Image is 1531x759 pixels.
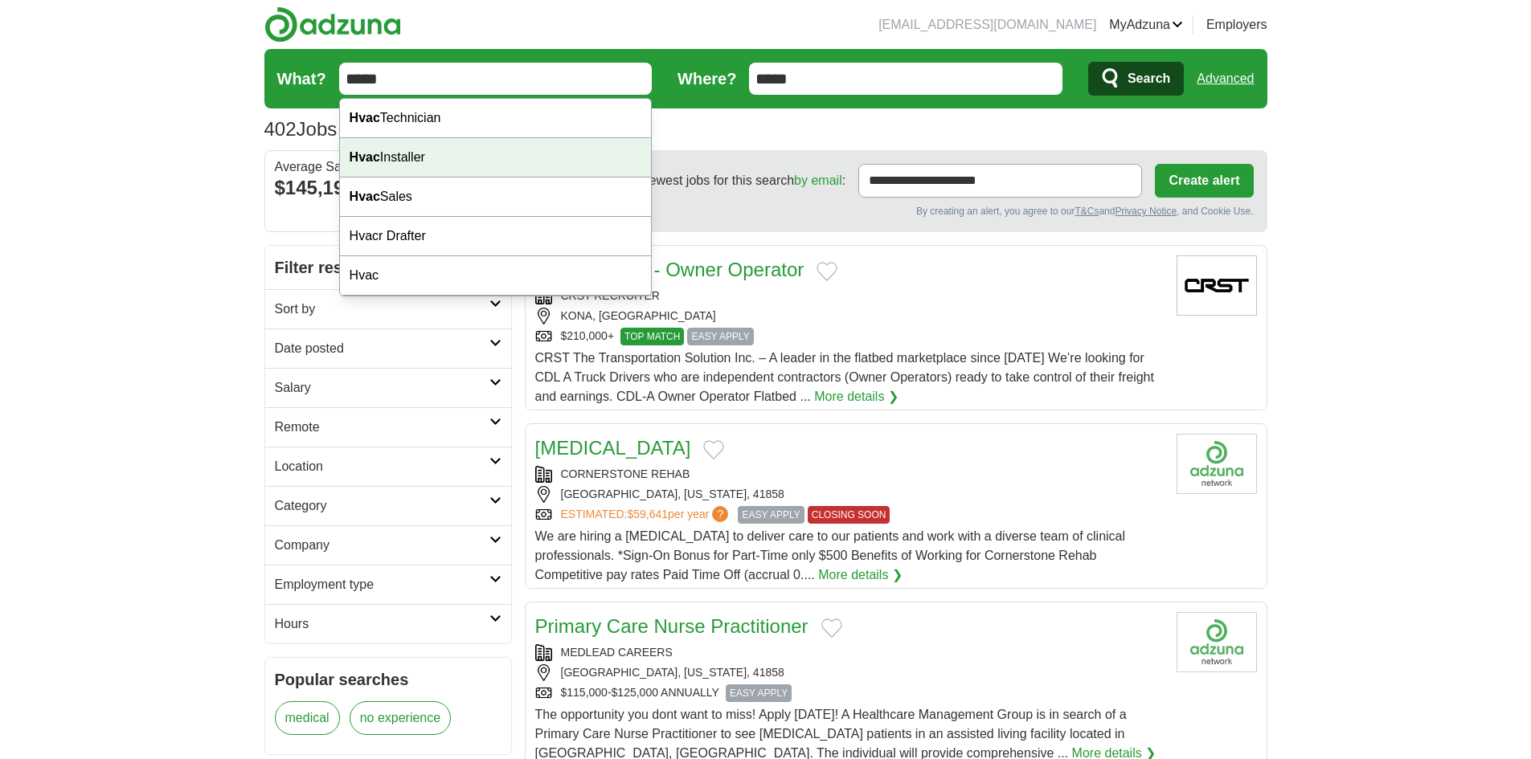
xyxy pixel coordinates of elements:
a: Employers [1206,15,1267,35]
div: MEDLEAD CAREERS [535,644,1164,661]
span: EASY APPLY [738,506,804,524]
a: ESTIMATED:$59,641per year? [561,506,732,524]
span: 402 [264,115,297,144]
a: medical [275,701,340,735]
img: Company logo [1177,434,1257,494]
div: $115,000-$125,000 ANNUALLY [535,684,1164,702]
div: Average Salary [275,161,501,173]
div: Installer [340,138,652,178]
span: EASY APPLY [726,684,792,702]
span: Receive the newest jobs for this search : [571,171,845,190]
a: Salary [265,368,511,407]
a: More details ❯ [814,387,899,406]
a: Category [265,486,511,525]
a: no experience [350,701,452,735]
h2: Employment type [275,575,489,594]
a: by email [794,173,842,187]
div: $145,197 [275,173,501,202]
h2: Filter results [265,246,511,289]
h2: Popular searches [275,667,501,692]
span: EASY APPLY [687,328,753,345]
img: Company logo [1177,612,1257,672]
img: Adzuna logo [264,6,401,43]
h1: Jobs in 41858 [264,118,417,140]
h2: Remote [275,418,489,437]
div: Sales [340,178,652,217]
span: Search [1128,63,1170,95]
h2: Hours [275,614,489,634]
a: Privacy Notice [1115,206,1177,217]
button: Create alert [1155,164,1253,198]
span: We are hiring a [MEDICAL_DATA] to deliver care to our patients and work with a diverse team of cl... [535,529,1126,581]
h2: Company [275,536,489,555]
a: Hours [265,604,511,643]
strong: Hvac [350,190,380,203]
a: Employment type [265,565,511,604]
a: Sort by [265,289,511,328]
h2: Location [275,457,489,476]
span: ? [712,506,728,522]
h2: Date posted [275,339,489,358]
div: CRST RECRUITER [535,288,1164,304]
img: Company logo [1177,255,1257,316]
div: Technician [340,99,652,138]
div: $210,000+ [535,328,1164,345]
a: [MEDICAL_DATA] [535,437,691,459]
div: KONA, [GEOGRAPHIC_DATA] [535,308,1164,324]
div: [GEOGRAPHIC_DATA], [US_STATE], 41858 [535,664,1164,681]
span: TOP MATCH [620,328,684,345]
a: Remote [265,407,511,447]
a: CDL-A Driver - Owner Operator [535,259,804,280]
div: CORNERSTONE REHAB [535,466,1164,483]
label: What? [277,67,326,91]
a: Company [265,525,511,565]
div: Hvac [340,256,652,296]
li: [EMAIL_ADDRESS][DOMAIN_NAME] [878,15,1096,35]
button: Search [1088,62,1184,96]
strong: Hvac [350,150,380,164]
div: [GEOGRAPHIC_DATA], [US_STATE], 41858 [535,486,1164,503]
a: MyAdzuna [1109,15,1183,35]
a: Location [265,447,511,486]
h2: Category [275,496,489,516]
a: T&Cs [1075,206,1099,217]
a: More details ❯ [818,565,903,585]
div: By creating an alert, you agree to our and , and Cookie Use. [538,204,1254,218]
span: CRST The Transportation Solution Inc. – A leader in the flatbed marketplace since [DATE] We’re lo... [535,351,1154,403]
h2: Sort by [275,300,489,319]
span: $59,641 [627,508,668,520]
h2: Salary [275,378,489,398]
strong: Hvac [350,111,380,124]
a: Date posted [265,328,511,368]
a: Advanced [1197,63,1254,95]
label: Where? [677,67,736,91]
button: Add to favorite jobs [821,618,842,638]
button: Add to favorite jobs [703,440,724,459]
span: CLOSING SOON [808,506,890,524]
button: Add to favorite jobs [817,262,837,281]
div: Hvacr Drafter [340,217,652,256]
a: Primary Care Nurse Practitioner [535,615,808,637]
